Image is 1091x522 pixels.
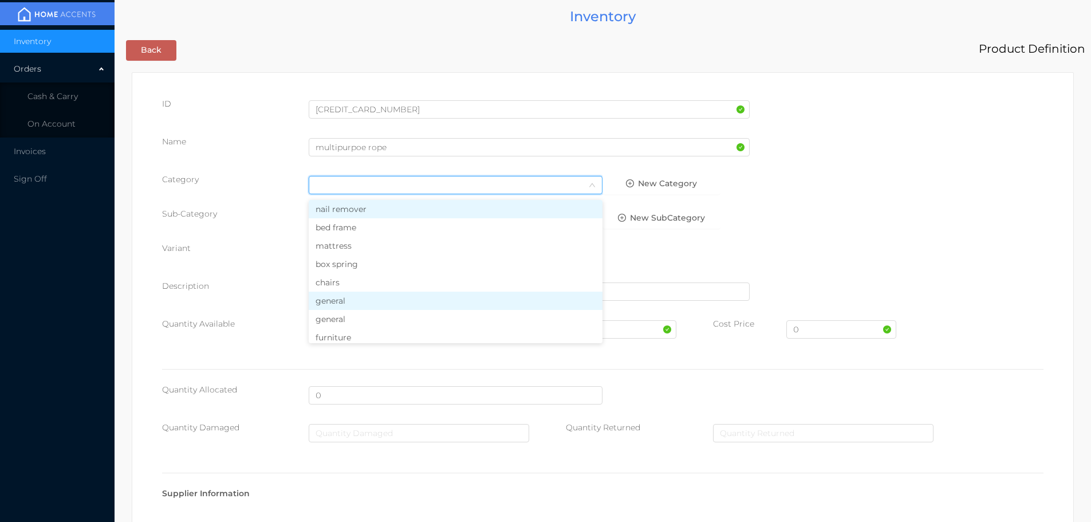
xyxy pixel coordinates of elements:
div: Inventory [120,6,1085,27]
div: Variant [162,242,309,254]
div: Supplier Information [162,488,1043,500]
input: Cost Price [786,320,896,339]
p: Category [162,174,309,186]
span: Inventory [14,36,51,46]
input: Unit Price [566,320,676,339]
li: furniture [309,328,602,347]
li: general [309,292,602,310]
i: icon: down [589,182,596,190]
input: Quantity Allocated [309,386,602,405]
span: Cash & Carry [27,91,78,101]
div: Sub-Category [162,208,309,220]
span: Sign Off [14,174,47,184]
button: icon: plus-circle-oNew SubCategory [602,208,720,229]
p: Name [162,136,309,148]
img: mainBanner [14,6,100,23]
div: Product Definition [979,38,1085,60]
span: Invoices [14,146,46,156]
li: bed frame [309,218,602,237]
span: On Account [27,119,76,129]
div: Quantity Allocated [162,384,309,396]
li: chairs [309,273,602,292]
div: Quantity Returned [566,422,712,434]
li: box spring [309,255,602,273]
p: Description [162,280,309,292]
div: Quantity Damaged [162,422,309,434]
li: mattress [309,237,602,255]
input: Name [309,138,750,156]
div: ID [162,98,309,110]
li: nail remover [309,200,602,218]
button: icon: plus-circle-oNew Category [602,174,720,194]
input: Quantity Damaged [309,424,529,442]
input: Quantity Returned [713,424,934,442]
p: Cost Price [713,318,786,330]
li: general [309,310,602,328]
button: Back [126,40,176,61]
input: Homeaccents ID [309,100,750,119]
p: Quantity Available [162,318,309,330]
